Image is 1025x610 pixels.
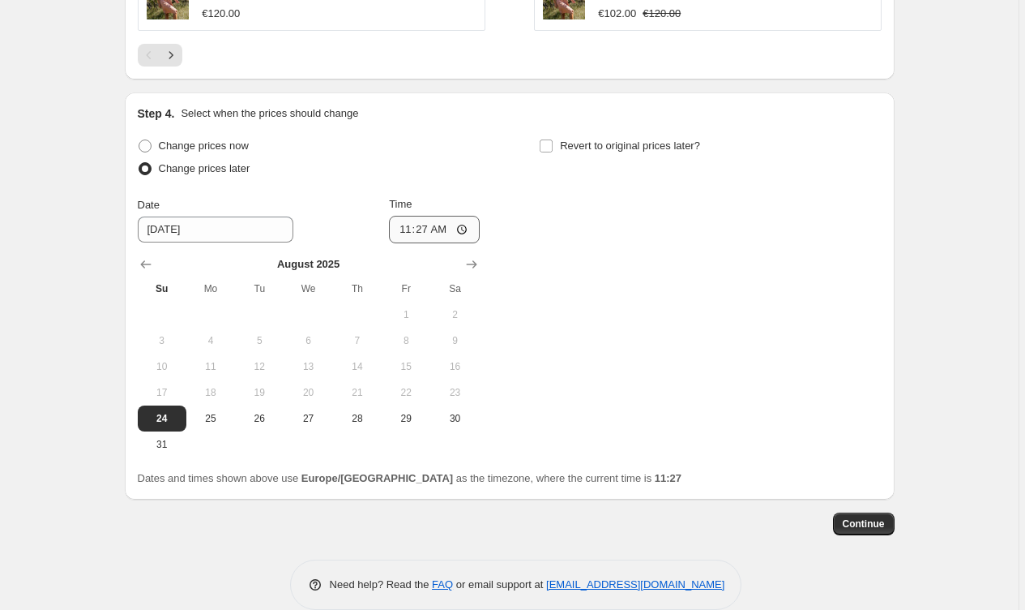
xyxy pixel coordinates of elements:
span: Dates and times shown above use as the timezone, where the current time is [138,472,682,484]
span: Mo [193,282,228,295]
span: Date [138,199,160,211]
span: 2 [437,308,472,321]
span: 6 [290,334,326,347]
button: Sunday August 3 2025 [138,328,186,354]
span: 14 [340,360,375,373]
th: Sunday [138,276,186,302]
span: 25 [193,412,228,425]
span: 9 [437,334,472,347]
span: 20 [290,386,326,399]
span: 26 [241,412,277,425]
span: 17 [144,386,180,399]
span: €120.00 [202,7,240,19]
button: Tuesday August 26 2025 [235,406,284,432]
span: Revert to original prices later? [560,140,700,152]
button: Tuesday August 12 2025 [235,354,284,380]
button: Sunday August 17 2025 [138,380,186,406]
button: Saturday August 2 2025 [430,302,479,328]
button: Today Sunday August 24 2025 [138,406,186,432]
span: 5 [241,334,277,347]
input: 12:00 [389,216,480,243]
span: 4 [193,334,228,347]
button: Monday August 4 2025 [186,328,235,354]
button: Friday August 22 2025 [382,380,430,406]
button: Sunday August 10 2025 [138,354,186,380]
th: Friday [382,276,430,302]
button: Saturday August 23 2025 [430,380,479,406]
span: 21 [340,386,375,399]
button: Wednesday August 13 2025 [284,354,332,380]
button: Monday August 25 2025 [186,406,235,432]
span: 28 [340,412,375,425]
button: Tuesday August 19 2025 [235,380,284,406]
span: 11 [193,360,228,373]
span: 30 [437,412,472,425]
span: Su [144,282,180,295]
button: Sunday August 31 2025 [138,432,186,457]
span: 1 [388,308,424,321]
button: Show next month, September 2025 [460,253,483,276]
button: Monday August 18 2025 [186,380,235,406]
h2: Step 4. [138,105,175,122]
span: Continue [843,518,885,531]
th: Saturday [430,276,479,302]
button: Monday August 11 2025 [186,354,235,380]
span: Change prices now [159,140,249,152]
button: Continue [833,513,895,535]
span: Change prices later [159,162,250,174]
a: FAQ [432,578,453,591]
button: Show previous month, July 2025 [135,253,157,276]
span: Sa [437,282,472,295]
a: [EMAIL_ADDRESS][DOMAIN_NAME] [546,578,724,591]
span: 10 [144,360,180,373]
button: Thursday August 14 2025 [333,354,382,380]
th: Wednesday [284,276,332,302]
button: Tuesday August 5 2025 [235,328,284,354]
b: 11:27 [655,472,681,484]
span: 13 [290,360,326,373]
th: Monday [186,276,235,302]
button: Wednesday August 20 2025 [284,380,332,406]
button: Thursday August 21 2025 [333,380,382,406]
span: Time [389,198,412,210]
span: Fr [388,282,424,295]
button: Friday August 29 2025 [382,406,430,432]
span: 12 [241,360,277,373]
span: Need help? Read the [330,578,433,591]
span: 16 [437,360,472,373]
span: 3 [144,334,180,347]
input: 8/24/2025 [138,217,293,243]
th: Tuesday [235,276,284,302]
span: 8 [388,334,424,347]
span: 23 [437,386,472,399]
span: 19 [241,386,277,399]
span: We [290,282,326,295]
span: 31 [144,438,180,451]
button: Thursday August 7 2025 [333,328,382,354]
button: Saturday August 9 2025 [430,328,479,354]
button: Wednesday August 27 2025 [284,406,332,432]
p: Select when the prices should change [181,105,358,122]
b: Europe/[GEOGRAPHIC_DATA] [301,472,453,484]
button: Saturday August 16 2025 [430,354,479,380]
span: 24 [144,412,180,425]
button: Next [160,44,182,67]
span: €102.00 [598,7,636,19]
button: Saturday August 30 2025 [430,406,479,432]
button: Wednesday August 6 2025 [284,328,332,354]
span: 22 [388,386,424,399]
span: 7 [340,334,375,347]
span: Tu [241,282,277,295]
button: Thursday August 28 2025 [333,406,382,432]
button: Friday August 8 2025 [382,328,430,354]
span: 29 [388,412,424,425]
th: Thursday [333,276,382,302]
nav: Pagination [138,44,182,67]
button: Friday August 15 2025 [382,354,430,380]
span: Th [340,282,375,295]
span: or email support at [453,578,546,591]
button: Friday August 1 2025 [382,302,430,328]
span: 18 [193,386,228,399]
span: 27 [290,412,326,425]
span: 15 [388,360,424,373]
